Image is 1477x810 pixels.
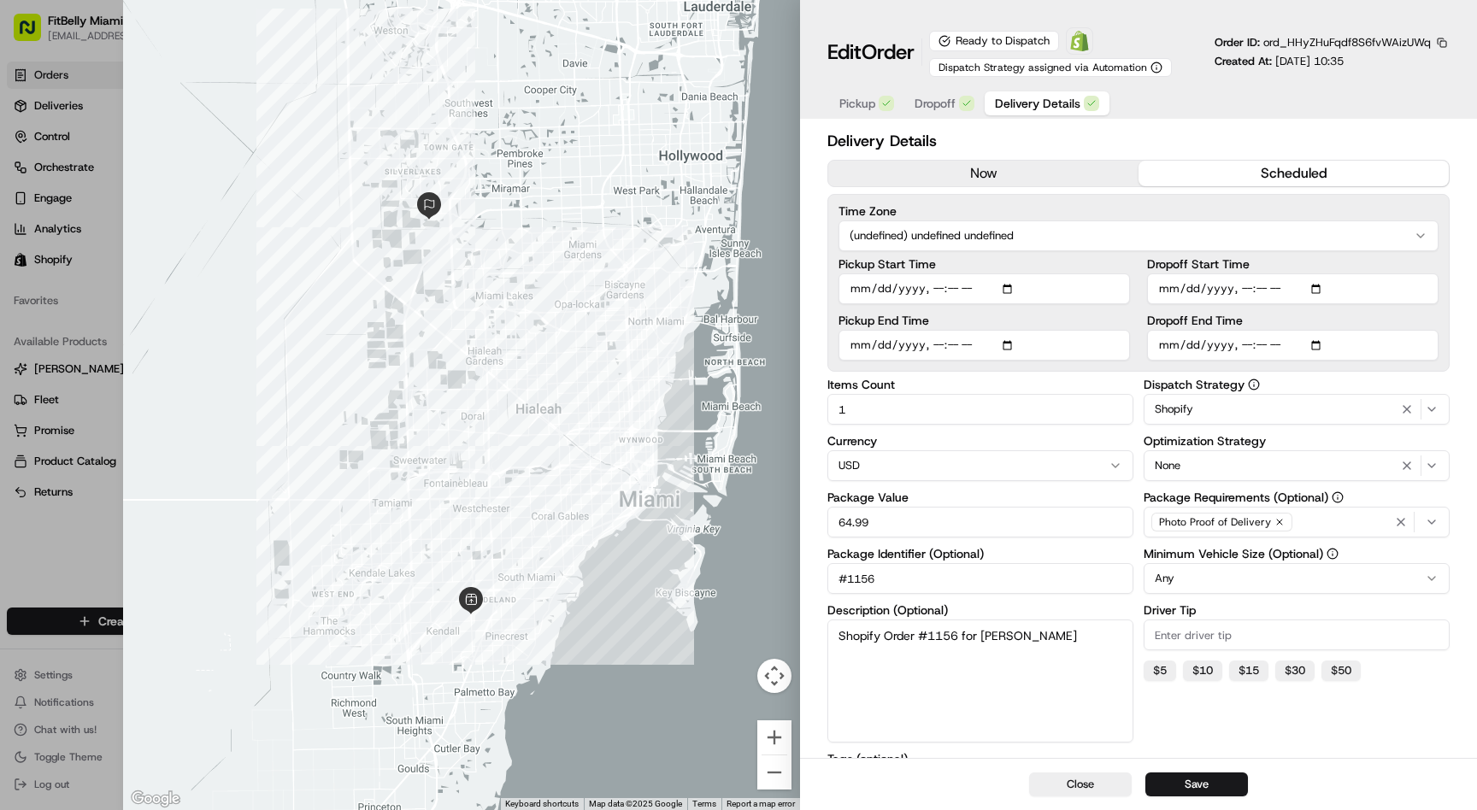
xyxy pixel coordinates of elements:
[77,163,280,180] div: Start new chat
[1183,660,1222,681] button: $10
[589,799,682,808] span: Map data ©2025 Google
[1155,458,1180,473] span: None
[827,379,1133,390] label: Items Count
[828,161,1139,186] button: now
[827,604,1133,616] label: Description (Optional)
[827,507,1133,537] input: Enter package value
[185,311,191,325] span: •
[929,31,1059,51] div: Ready to Dispatch
[1263,35,1431,50] span: ord_HHyZHuFqdf8S6fvWAizUWq
[1215,54,1344,69] p: Created At:
[138,375,281,406] a: 💻API Documentation
[1321,660,1361,681] button: $50
[839,258,1130,270] label: Pickup Start Time
[34,382,131,399] span: Knowledge Base
[839,314,1130,326] label: Pickup End Time
[53,265,232,279] span: [DEMOGRAPHIC_DATA][PERSON_NAME]
[727,799,795,808] a: Report a map error
[505,798,579,810] button: Keyboard shortcuts
[1144,394,1450,425] button: Shopify
[1144,450,1450,481] button: None
[1144,435,1450,447] label: Optimization Strategy
[839,95,875,112] span: Pickup
[862,38,915,66] span: Order
[162,382,274,399] span: API Documentation
[144,384,158,397] div: 💻
[36,163,67,194] img: 8016278978528_b943e370aa5ada12b00a_72.png
[1144,507,1450,537] button: Photo Proof of Delivery
[1029,772,1132,796] button: Close
[17,295,44,328] img: Wisdom Oko
[1144,548,1450,560] label: Minimum Vehicle Size (Optional)
[827,435,1133,447] label: Currency
[10,375,138,406] a: 📗Knowledge Base
[195,311,230,325] span: [DATE]
[1229,660,1268,681] button: $15
[1332,491,1344,503] button: Package Requirements (Optional)
[692,799,716,808] a: Terms (opens in new tab)
[839,205,1439,217] label: Time Zone
[1144,491,1450,503] label: Package Requirements (Optional)
[245,265,280,279] span: [DATE]
[1144,619,1450,650] input: Enter driver tip
[827,753,1133,765] label: Tags (optional)
[265,219,311,239] button: See all
[17,222,115,236] div: Past conversations
[827,548,1133,560] label: Package Identifier (Optional)
[757,755,791,789] button: Zoom out
[1144,604,1450,616] label: Driver Tip
[757,659,791,693] button: Map camera controls
[77,180,235,194] div: We're available if you need us!
[827,129,1450,153] h2: Delivery Details
[1155,402,1193,417] span: Shopify
[121,423,207,437] a: Powered byPylon
[17,68,311,96] p: Welcome 👋
[17,384,31,397] div: 📗
[995,95,1080,112] span: Delivery Details
[1147,314,1439,326] label: Dropoff End Time
[827,619,1133,742] textarea: Shopify Order #1156 for [PERSON_NAME]
[915,95,956,112] span: Dropoff
[1066,27,1093,55] a: Shopify
[929,58,1172,77] button: Dispatch Strategy assigned via Automation
[1159,515,1271,529] span: Photo Proof of Delivery
[17,163,48,194] img: 1736555255976-a54dd68f-1ca7-489b-9aae-adbdc363a1c4
[1248,379,1260,390] button: Dispatch Strategy
[236,265,242,279] span: •
[53,311,182,325] span: Wisdom [PERSON_NAME]
[1275,54,1344,68] span: [DATE] 10:35
[1275,660,1315,681] button: $30
[827,394,1133,425] input: Enter items count
[17,17,51,51] img: Nash
[291,168,311,189] button: Start new chat
[17,249,44,276] img: Jesus Salinas
[1145,772,1248,796] button: Save
[1069,31,1090,51] img: Shopify
[1147,258,1439,270] label: Dropoff Start Time
[1215,35,1431,50] p: Order ID:
[827,491,1133,503] label: Package Value
[1144,660,1176,681] button: $5
[127,788,184,810] a: Open this area in Google Maps (opens a new window)
[127,788,184,810] img: Google
[1139,161,1449,186] button: scheduled
[827,38,915,66] h1: Edit
[170,424,207,437] span: Pylon
[34,312,48,326] img: 1736555255976-a54dd68f-1ca7-489b-9aae-adbdc363a1c4
[939,61,1147,74] span: Dispatch Strategy assigned via Automation
[44,110,308,128] input: Got a question? Start typing here...
[1144,379,1450,390] label: Dispatch Strategy
[1327,548,1339,560] button: Minimum Vehicle Size (Optional)
[827,563,1133,594] input: Enter package identifier
[757,720,791,754] button: Zoom in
